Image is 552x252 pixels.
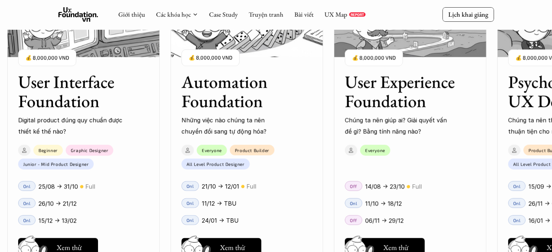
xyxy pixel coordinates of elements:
[85,181,95,192] p: Full
[187,183,194,189] p: Onl
[187,201,194,206] p: Onl
[352,53,396,63] p: 💰 8,000,000 VND
[249,10,283,18] a: Truyện tranh
[365,148,385,153] p: Everyone
[187,218,194,223] p: Onl
[345,115,450,137] p: Chúng ta nên giúp ai? Giải quyết vấn đề gì? Bằng tính năng nào?
[442,7,494,21] a: Lịch khai giảng
[349,12,365,17] a: REPORT
[324,10,347,18] a: UX Map
[181,72,294,111] h3: Automation Foundation
[187,161,245,166] p: All Level Product Designer
[118,10,145,18] a: Giới thiệu
[294,10,314,18] a: Bài viết
[513,201,521,206] p: Onl
[209,10,238,18] a: Case Study
[202,198,237,209] p: 11/12 -> TBU
[345,72,457,111] h3: User Experience Foundation
[448,10,488,18] p: Lịch khai giảng
[513,183,521,189] p: Onl
[350,201,357,206] p: Onl
[350,183,357,189] p: Off
[412,181,422,192] p: Full
[513,218,521,223] p: Onl
[80,184,83,189] p: 🟡
[365,181,405,192] p: 14/08 -> 23/10
[71,148,109,153] p: Graphic Designer
[202,215,239,226] p: 24/01 -> TBU
[406,184,410,189] p: 🟡
[350,218,357,223] p: Off
[241,184,245,189] p: 🟡
[365,198,402,209] p: 11/10 -> 18/12
[189,53,232,63] p: 💰 8,000,000 VND
[365,215,404,226] p: 06/11 -> 29/12
[18,72,131,111] h3: User Interface Foundation
[351,12,364,17] p: REPORT
[235,148,269,153] p: Product Builder
[202,181,239,192] p: 21/10 -> 12/01
[181,115,287,137] p: Những việc nào chúng ta nên chuyển đổi sang tự động hóa?
[246,181,256,192] p: Full
[156,10,191,18] a: Các khóa học
[202,148,222,153] p: Everyone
